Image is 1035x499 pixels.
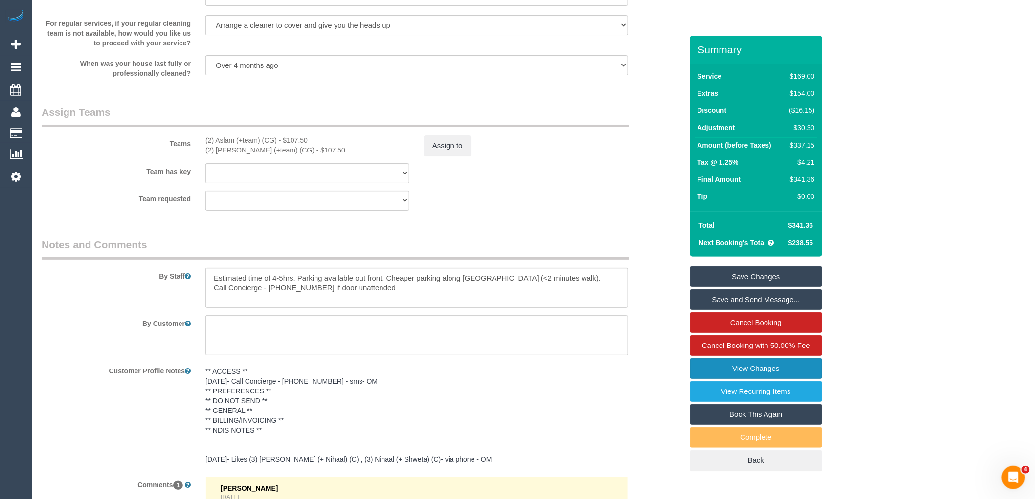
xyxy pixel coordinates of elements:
a: View Recurring Items [690,381,822,402]
button: Assign to [424,135,471,156]
label: Tax @ 1.25% [697,157,739,167]
div: $337.15 [786,140,815,150]
a: Save and Send Message... [690,289,822,310]
label: By Customer [34,315,198,328]
span: 4 [1022,466,1030,474]
label: By Staff [34,268,198,281]
label: Comments [34,477,198,490]
img: Automaid Logo [6,10,25,23]
label: Service [697,71,722,81]
label: For regular services, if your regular cleaning team is not available, how would you like us to pr... [34,15,198,48]
div: $154.00 [786,88,815,98]
label: Teams [34,135,198,149]
h3: Summary [698,44,817,55]
span: $238.55 [788,239,813,247]
label: Discount [697,106,727,115]
iframe: Intercom live chat [1002,466,1025,489]
div: $341.36 [786,174,815,184]
span: Cancel Booking with 50.00% Fee [702,341,810,349]
span: $341.36 [788,221,813,229]
label: When was your house last fully or professionally cleaned? [34,55,198,78]
label: Team has key [34,163,198,176]
label: Adjustment [697,123,735,132]
a: Cancel Booking [690,312,822,333]
a: Back [690,450,822,471]
label: Final Amount [697,174,741,184]
div: $0.00 [786,192,815,201]
div: $4.21 [786,157,815,167]
div: 1 hour x $107.50/hour [205,145,409,155]
strong: Total [699,221,715,229]
label: Customer Profile Notes [34,363,198,376]
label: Team requested [34,191,198,204]
a: Save Changes [690,266,822,287]
pre: ** ACCESS ** [DATE]- Call Concierge - [PHONE_NUMBER] - sms- OM ** PREFERENCES ** ** DO NOT SEND *... [205,367,628,464]
strong: Next Booking's Total [699,239,766,247]
label: Amount (before Taxes) [697,140,771,150]
span: [PERSON_NAME] [221,484,278,492]
legend: Assign Teams [42,105,629,127]
a: Cancel Booking with 50.00% Fee [690,335,822,356]
a: View Changes [690,358,822,379]
label: Extras [697,88,719,98]
div: $30.30 [786,123,815,132]
a: Book This Again [690,404,822,425]
label: Tip [697,192,708,201]
span: 1 [173,481,183,490]
div: 1 hour x $107.50/hour [205,135,409,145]
div: ($16.15) [786,106,815,115]
div: $169.00 [786,71,815,81]
legend: Notes and Comments [42,238,629,260]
